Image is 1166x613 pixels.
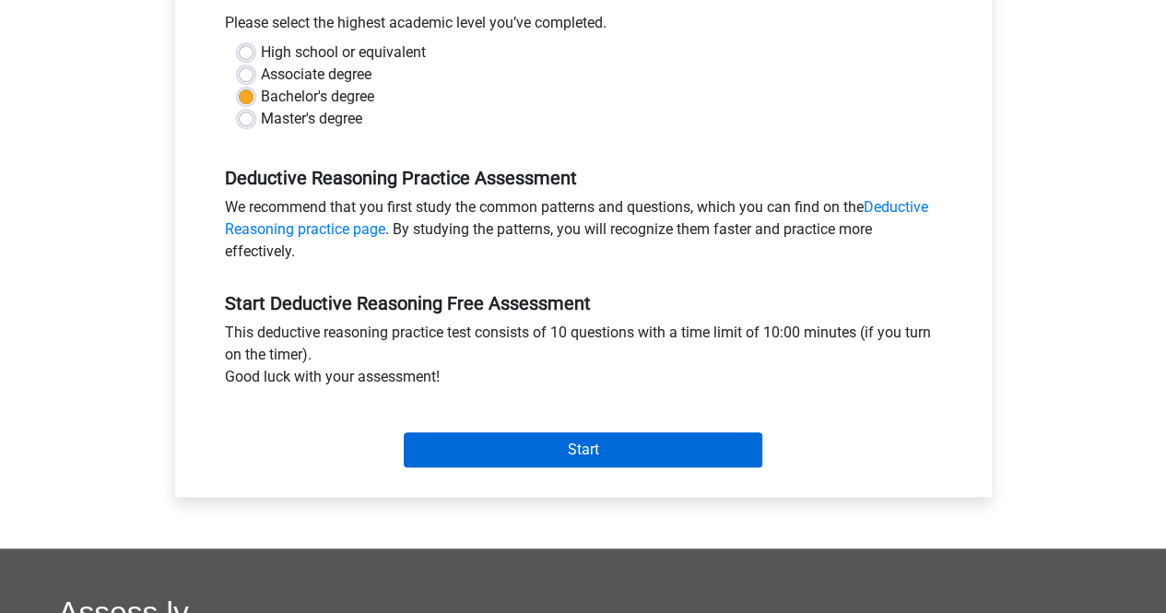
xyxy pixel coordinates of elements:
div: Please select the highest academic level you’ve completed. [211,12,956,41]
label: High school or equivalent [261,41,426,64]
input: Start [404,432,762,467]
h5: Start Deductive Reasoning Free Assessment [225,292,942,314]
div: This deductive reasoning practice test consists of 10 questions with a time limit of 10:00 minute... [211,322,956,395]
h5: Deductive Reasoning Practice Assessment [225,167,942,189]
div: We recommend that you first study the common patterns and questions, which you can find on the . ... [211,196,956,270]
label: Bachelor's degree [261,86,374,108]
label: Master's degree [261,108,362,130]
label: Associate degree [261,64,371,86]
